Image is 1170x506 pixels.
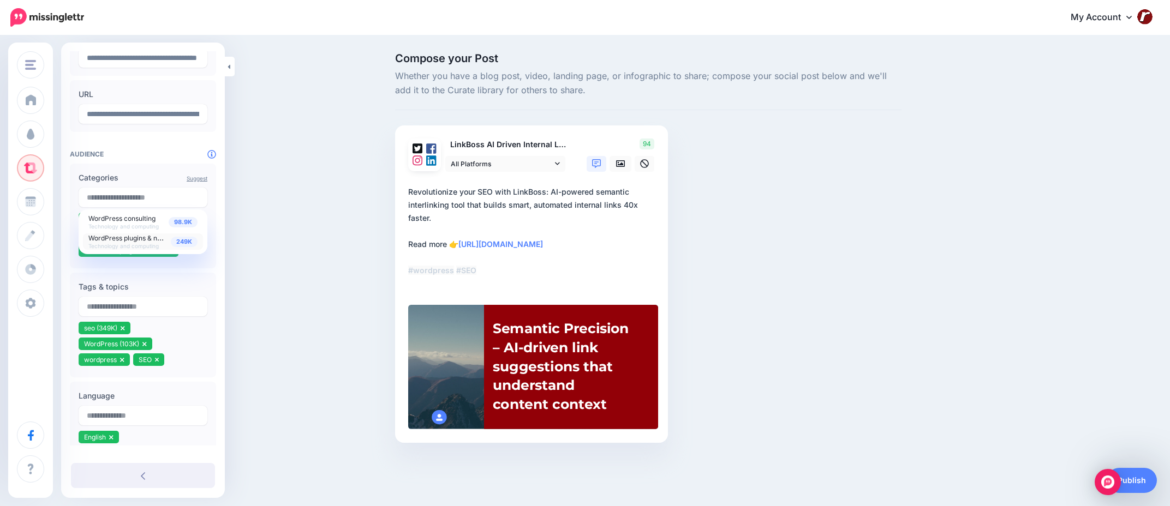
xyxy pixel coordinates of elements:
label: Language [79,389,207,402]
label: Categories [79,171,207,184]
a: Publish [1107,468,1157,493]
p: LinkBoss AI Driven Internal Linking Tool [445,138,566,151]
a: 249K WordPress plugins & news Technology and computing [83,233,203,250]
span: WordPress plugins & news [88,233,170,242]
span: 98.9K [169,217,198,227]
div: Semantic Precision – AI-driven link suggestions that understand content context [493,319,633,414]
h4: Audience [70,150,216,158]
a: My Account [1060,4,1154,31]
span: English [84,433,106,441]
img: Missinglettr [10,8,84,27]
span: All Platforms [451,158,552,170]
div: Revolutionize your SEO with LinkBoss: AI-powered semantic interlinking tool that builds smart, au... [408,185,659,277]
span: Whether you have a blog post, video, landing page, or infographic to share; compose your social p... [395,69,902,98]
label: URL [79,88,207,101]
span: SEO [139,356,152,364]
span: seo (349K) [84,324,117,332]
span: 94 [640,138,654,149]
span: WordPress (103K) [84,340,139,348]
span: wordpress [84,356,117,364]
a: Suggest [187,175,207,182]
span: WordPress consulting [88,214,156,222]
span: Technology and computing [88,243,159,249]
a: All Platforms [445,156,565,172]
span: Technology and computing [88,223,159,230]
div: Open Intercom Messenger [1095,469,1121,495]
span: Compose your Post [395,53,902,64]
a: 98.9K WordPress consulting Technology and computing [83,214,203,230]
label: Tags & topics [79,280,207,293]
span: 249K [171,237,198,247]
img: menu.png [25,60,36,70]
